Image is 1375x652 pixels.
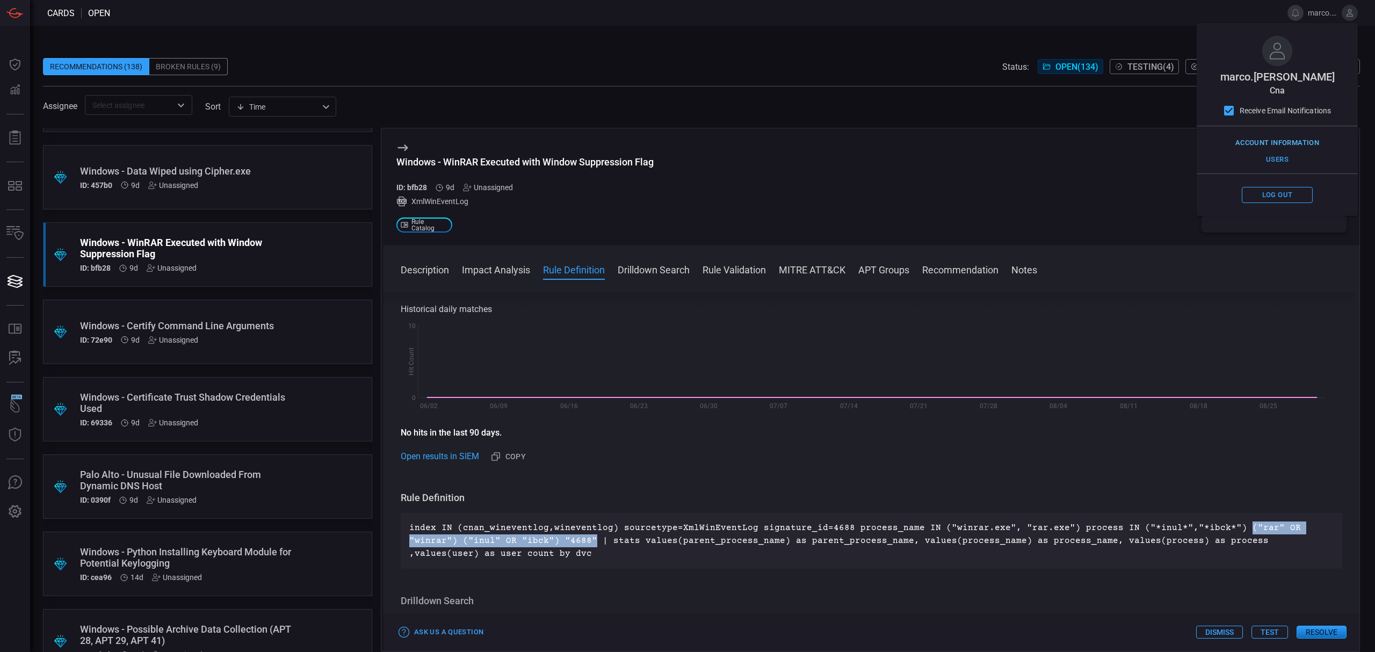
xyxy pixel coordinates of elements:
h5: ID: 0390f [80,496,111,504]
button: Open [173,98,189,113]
text: 07/21 [910,402,928,410]
button: APT Groups [858,263,909,276]
p: index IN (cnan_wineventlog,wineventlog) sourcetype=XmlWinEventLog signature_id=4688 process_name ... [409,521,1334,560]
h5: ID: 457b0 [80,181,112,190]
h3: Rule Definition [401,491,1342,504]
div: Unassigned [147,264,197,272]
div: Unassigned [148,181,198,190]
h3: Drilldown Search [401,595,1342,607]
span: open [88,8,110,18]
button: Test [1251,626,1288,639]
div: Palo Alto - Unusual File Downloaded From Dynamic DNS Host [80,469,294,491]
span: Sep 02, 2025 8:34 AM [446,183,454,192]
button: Testing(4) [1110,59,1179,74]
button: Account Information [1233,135,1322,151]
h5: ID: cea96 [80,573,112,582]
span: Sep 02, 2025 8:34 AM [131,336,140,344]
div: XmlWinEventLog [396,196,654,207]
button: Rule Definition [543,263,605,276]
text: 07/07 [770,402,787,410]
span: Cards [47,8,75,18]
text: 06/02 [420,402,438,410]
span: Open ( 134 ) [1055,62,1098,72]
div: Broken Rules (9) [149,58,228,75]
button: Impact Analysis [462,263,530,276]
button: Ask Us a Question [396,624,486,641]
button: Users [1242,151,1313,168]
button: Cards [2,269,28,294]
h5: ID: 72e90 [80,336,112,344]
text: 06/23 [630,402,648,410]
button: Log out [1242,187,1313,204]
div: Windows - WinRAR Executed with Window Suppression Flag [80,237,294,259]
text: 06/09 [490,402,508,410]
span: marco.[PERSON_NAME] [1220,70,1335,83]
div: Windows - Certificate Trust Shadow Credentials Used [80,392,294,414]
button: Resolve [1297,626,1347,639]
span: Status: [1002,62,1029,72]
text: 0 [412,394,416,402]
button: Dismiss [1196,626,1243,639]
div: Windows - Data Wiped using Cipher.exe [80,165,294,177]
span: Sep 02, 2025 8:34 AM [129,264,138,272]
span: Receive Email Notifications [1240,105,1331,117]
button: Detections [2,77,28,103]
button: Preferences [2,499,28,525]
div: Windows - Possible Archive Data Collection (APT 28, APT 29, APT 41) [80,624,294,646]
span: Aug 28, 2025 3:28 AM [131,573,143,582]
button: Open(134) [1038,59,1103,74]
button: Inventory [2,221,28,247]
span: Assignee [43,101,77,111]
button: Ask Us A Question [2,470,28,496]
h5: ID: 69336 [80,418,112,427]
div: Windows - Certify Command Line Arguments [80,320,294,331]
div: Recommendations (138) [43,58,149,75]
span: marco.[PERSON_NAME] [1308,9,1337,17]
div: Unassigned [148,418,198,427]
text: Hit Count [408,347,415,375]
div: Unassigned [147,496,197,504]
span: Sep 02, 2025 8:34 AM [129,496,138,504]
div: Unassigned [148,336,198,344]
input: Select assignee [88,98,171,112]
text: 10 [408,322,416,330]
button: Reports [2,125,28,151]
span: cna [1270,85,1285,96]
text: 08/11 [1120,402,1138,410]
span: Testing ( 4 ) [1127,62,1174,72]
text: 08/18 [1190,402,1207,410]
text: 08/25 [1260,402,1277,410]
div: Windows - Python Installing Keyboard Module for Potential Keylogging [80,546,294,569]
button: ALERT ANALYSIS [2,345,28,371]
span: Sep 02, 2025 8:34 AM [131,418,140,427]
text: 07/14 [840,402,858,410]
button: MITRE - Detection Posture [2,173,28,199]
button: MITRE ATT&CK [779,263,845,276]
button: Rule Validation [703,263,766,276]
h5: ID: bfb28 [80,264,111,272]
button: Rule Catalog [2,316,28,342]
span: Rule Catalog [411,219,448,231]
div: Time [236,102,319,112]
button: Drilldown Search [618,263,690,276]
button: Recommendation [922,263,998,276]
button: Dismissed(10) [1185,59,1269,74]
button: Copy [487,448,530,466]
button: Description [401,263,449,276]
div: Historical daily matches [401,303,1342,316]
button: Notes [1011,263,1037,276]
text: 06/16 [560,402,578,410]
text: 08/04 [1050,402,1067,410]
text: 07/28 [980,402,997,410]
h5: ID: bfb28 [396,183,427,192]
button: Dashboard [2,52,28,77]
div: Windows - WinRAR Executed with Window Suppression Flag [396,156,654,168]
a: Open results in SIEM [401,450,479,463]
text: 06/30 [700,402,718,410]
strong: No hits in the last 90 days. [401,428,502,438]
label: sort [205,102,221,112]
div: Unassigned [152,573,202,582]
div: Unassigned [463,183,513,192]
span: Sep 02, 2025 8:34 AM [131,181,140,190]
button: Threat Intelligence [2,422,28,448]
